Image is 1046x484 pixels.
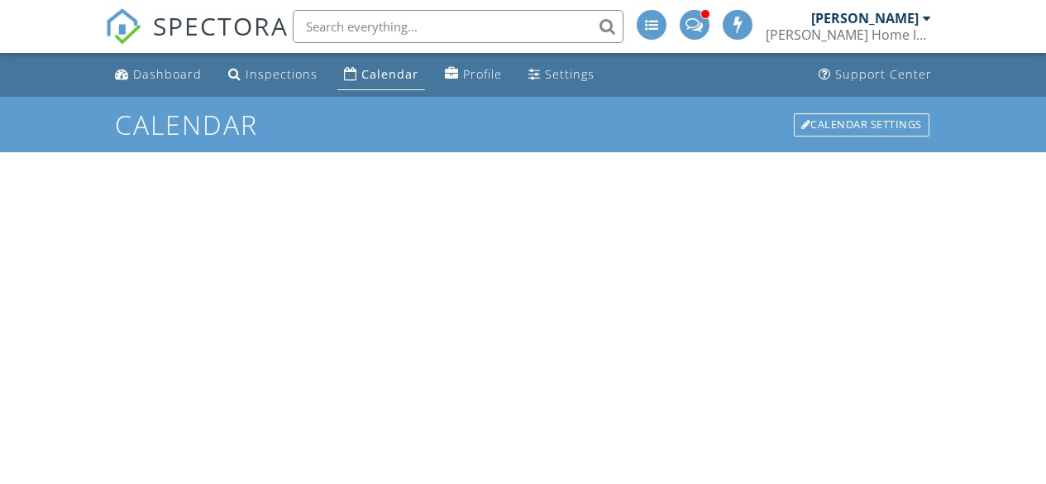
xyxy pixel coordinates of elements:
img: The Best Home Inspection Software - Spectora [105,8,141,45]
span: SPECTORA [153,8,289,43]
a: Calendar [337,60,425,90]
div: Settings [545,66,595,82]
div: Profile [463,66,502,82]
a: Dashboard [108,60,208,90]
div: Dashboard [133,66,202,82]
div: Striler Home Inspections, Inc. [766,26,931,43]
div: Calendar [361,66,418,82]
div: [PERSON_NAME] [811,10,919,26]
div: Calendar Settings [794,113,929,137]
a: SPECTORA [105,22,289,57]
h1: Calendar [115,110,930,139]
a: Inspections [222,60,324,90]
div: Inspections [246,66,318,82]
a: Calendar Settings [792,112,931,138]
a: Settings [522,60,601,90]
div: Support Center [835,66,932,82]
input: Search everything... [293,10,623,43]
a: Support Center [812,60,939,90]
a: Profile [438,60,509,90]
